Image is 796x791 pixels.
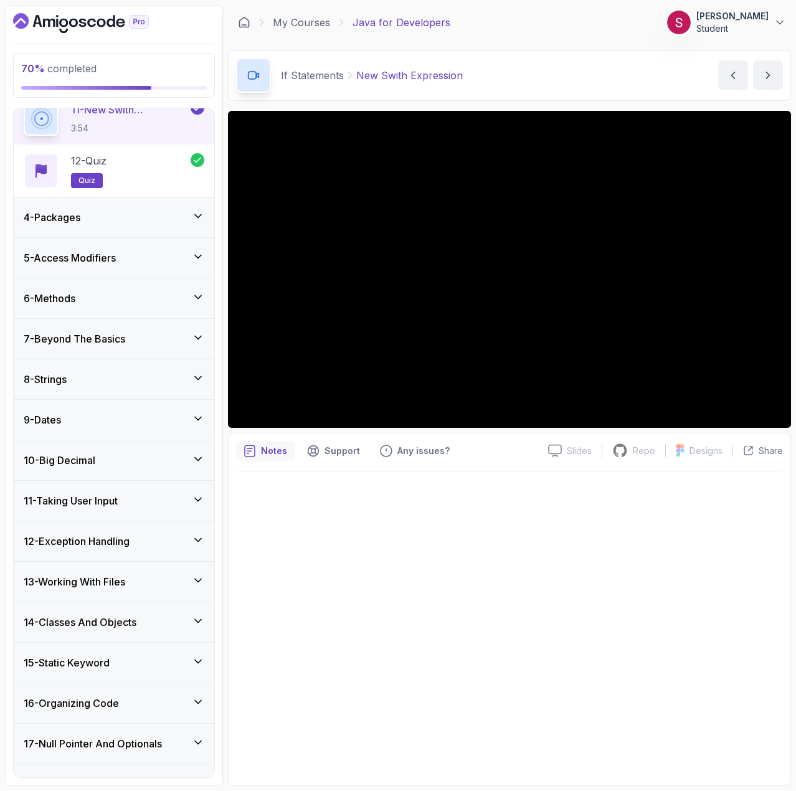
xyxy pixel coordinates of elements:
[13,13,178,33] a: Dashboard
[14,359,214,399] button: 8-Strings
[633,445,655,457] p: Repo
[696,22,769,35] p: Student
[228,111,791,428] iframe: 11 - New Swith Expression
[24,153,204,188] button: 12-Quizquiz
[14,197,214,237] button: 4-Packages
[14,481,214,521] button: 11-Taking User Input
[24,331,125,346] h3: 7 - Beyond The Basics
[356,68,463,83] p: New Swith Expression
[24,574,125,589] h3: 13 - Working With Files
[24,736,162,751] h3: 17 - Null Pointer And Optionals
[238,16,250,29] a: Dashboard
[24,655,110,670] h3: 15 - Static Keyword
[261,445,287,457] p: Notes
[24,101,204,136] button: 11-New Swith Expression3:54
[14,602,214,642] button: 14-Classes And Objects
[14,440,214,480] button: 10-Big Decimal
[71,102,188,117] p: 11 - New Swith Expression
[759,445,783,457] p: Share
[14,521,214,561] button: 12-Exception Handling
[24,291,75,306] h3: 6 - Methods
[14,278,214,318] button: 6-Methods
[14,238,214,278] button: 5-Access Modifiers
[718,60,748,90] button: previous content
[397,445,450,457] p: Any issues?
[14,683,214,723] button: 16-Organizing Code
[732,445,783,457] button: Share
[353,15,450,30] p: Java for Developers
[71,122,188,135] p: 3:54
[24,615,136,630] h3: 14 - Classes And Objects
[24,210,80,225] h3: 4 - Packages
[21,62,45,75] span: 70 %
[14,319,214,359] button: 7-Beyond The Basics
[14,724,214,764] button: 17-Null Pointer And Optionals
[372,441,457,461] button: Feedback button
[24,412,61,427] h3: 9 - Dates
[71,153,107,168] p: 12 - Quiz
[696,10,769,22] p: [PERSON_NAME]
[567,445,592,457] p: Slides
[273,15,330,30] a: My Courses
[24,250,116,265] h3: 5 - Access Modifiers
[14,400,214,440] button: 9-Dates
[667,11,691,34] img: user profile image
[24,493,118,508] h3: 11 - Taking User Input
[21,62,97,75] span: completed
[14,562,214,602] button: 13-Working With Files
[666,10,786,35] button: user profile image[PERSON_NAME]Student
[753,60,783,90] button: next content
[78,176,95,186] span: quiz
[689,445,723,457] p: Designs
[24,372,67,387] h3: 8 - Strings
[24,453,95,468] h3: 10 - Big Decimal
[24,696,119,711] h3: 16 - Organizing Code
[325,445,360,457] p: Support
[300,441,367,461] button: Support button
[281,68,344,83] p: If Statements
[236,441,295,461] button: notes button
[14,643,214,683] button: 15-Static Keyword
[24,534,130,549] h3: 12 - Exception Handling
